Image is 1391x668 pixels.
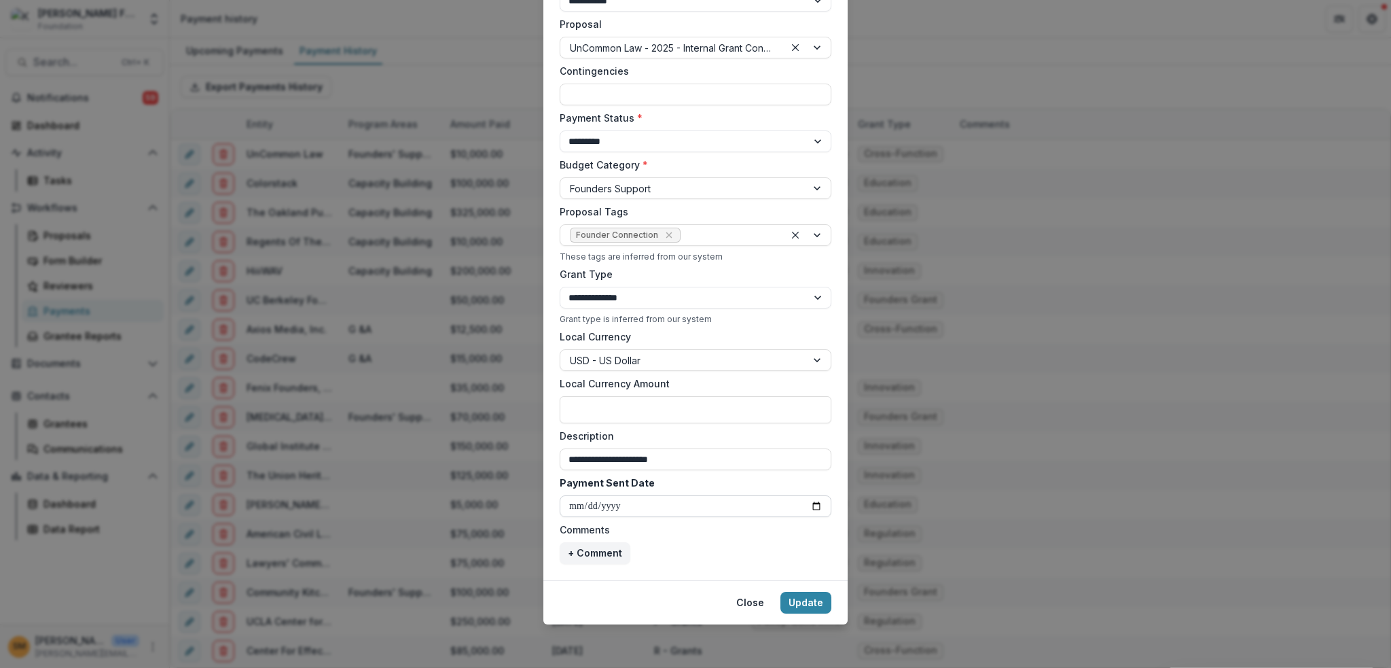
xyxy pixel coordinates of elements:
span: Founder Connection [576,230,658,240]
button: Close [728,592,772,614]
label: Grant Type [560,267,823,281]
div: Clear selected options [787,227,803,243]
div: Remove Founder Connection [662,228,676,242]
div: Grant type is inferred from our system [560,314,831,324]
label: Proposal Tags [560,205,823,219]
label: Budget Category [560,158,823,172]
label: Local Currency Amount [560,376,823,391]
div: These tags are inferred from our system [560,251,831,262]
label: Description [560,429,823,443]
label: Proposal [560,17,823,31]
div: Clear selected options [787,39,803,56]
label: Comments [560,523,823,537]
label: Payment Status [560,111,823,125]
label: Local Currency [560,330,631,344]
label: Payment Sent Date [560,476,823,490]
label: Contingencies [560,64,823,78]
button: Update [780,592,831,614]
button: + Comment [560,542,630,564]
